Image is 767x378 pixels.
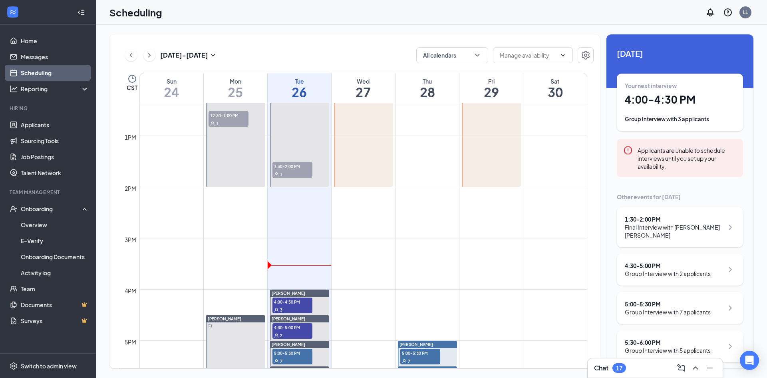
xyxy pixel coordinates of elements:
h1: 30 [523,85,587,99]
h1: 25 [204,85,267,99]
a: Overview [21,217,89,233]
div: Open Intercom Messenger [740,351,759,370]
h1: 26 [268,85,331,99]
span: CST [127,84,137,92]
a: Sourcing Tools [21,133,89,149]
a: DocumentsCrown [21,297,89,313]
span: 2 [280,333,282,338]
div: 1:30 - 2:00 PM [625,215,723,223]
svg: ChevronRight [725,265,735,274]
a: Scheduling [21,65,89,81]
div: Mon [204,77,267,85]
div: Switch to admin view [21,362,77,370]
h1: 24 [140,85,203,99]
svg: Collapse [77,8,85,16]
div: 5:00 - 5:30 PM [625,300,711,308]
h1: 29 [459,85,523,99]
span: 7 [408,358,410,364]
button: ChevronUp [689,362,702,374]
button: Minimize [703,362,716,374]
svg: Analysis [10,85,18,93]
div: 17 [616,365,622,372]
div: Reporting [21,85,89,93]
div: Final Interview with [PERSON_NAME] [PERSON_NAME] [625,223,723,239]
svg: Settings [10,362,18,370]
svg: User [274,359,279,364]
span: [PERSON_NAME] [272,368,305,372]
button: All calendarsChevronDown [416,47,488,63]
a: August 28, 2025 [395,73,459,103]
svg: Clock [127,74,137,84]
a: E-Verify [21,233,89,249]
div: 4pm [123,286,138,295]
div: Onboarding [21,205,82,213]
div: 2pm [123,184,138,193]
a: SurveysCrown [21,313,89,329]
svg: ComposeMessage [676,363,686,373]
svg: QuestionInfo [723,8,733,17]
button: ChevronLeft [125,49,137,61]
div: LL [743,9,748,16]
svg: WorkstreamLogo [9,8,17,16]
svg: User [210,121,215,126]
span: [PERSON_NAME] [399,368,433,372]
h1: Scheduling [109,6,162,19]
span: 1 [280,172,282,177]
svg: ChevronRight [725,303,735,313]
div: Group Interview with 7 applicants [625,308,711,316]
a: August 26, 2025 [268,73,331,103]
svg: UserCheck [10,205,18,213]
svg: Notifications [705,8,715,17]
span: [PERSON_NAME] [272,342,305,347]
span: 5:00-5:30 PM [400,349,440,357]
span: 1:30-2:00 PM [272,162,312,170]
div: Team Management [10,189,87,196]
a: Applicants [21,117,89,133]
h1: 28 [395,85,459,99]
svg: User [274,172,279,177]
a: August 29, 2025 [459,73,523,103]
div: Group Interview with 3 applicants [625,115,735,123]
a: August 24, 2025 [140,73,203,103]
svg: Settings [581,50,590,60]
a: Home [21,33,89,49]
svg: ChevronRight [145,50,153,60]
div: Hiring [10,105,87,112]
h1: 27 [332,85,395,99]
a: Talent Network [21,165,89,181]
div: Group Interview with 2 applicants [625,270,711,278]
h3: Chat [594,364,608,372]
span: [DATE] [617,47,743,60]
a: Job Postings [21,149,89,165]
button: Settings [578,47,594,63]
span: 4:30-5:00 PM [272,323,312,331]
svg: User [274,308,279,312]
div: 5:30 - 6:00 PM [625,338,711,346]
div: Sat [523,77,587,85]
svg: Sync [208,324,212,328]
div: 4:30 - 5:00 PM [625,262,711,270]
h3: [DATE] - [DATE] [160,51,208,60]
a: August 27, 2025 [332,73,395,103]
a: August 25, 2025 [204,73,267,103]
svg: Minimize [705,363,715,373]
div: Group Interview with 5 applicants [625,346,711,354]
span: [PERSON_NAME] [272,316,305,321]
div: Tue [268,77,331,85]
div: Other events for [DATE] [617,193,743,201]
button: ChevronRight [143,49,155,61]
div: Thu [395,77,459,85]
div: Your next interview [625,82,735,90]
span: [PERSON_NAME] [272,291,305,296]
span: 12:30-1:00 PM [209,111,248,119]
h1: 4:00 - 4:30 PM [625,93,735,106]
button: ComposeMessage [675,362,688,374]
svg: ChevronRight [725,342,735,351]
div: 3pm [123,235,138,244]
span: 5:00-5:30 PM [272,349,312,357]
a: Team [21,281,89,297]
a: Messages [21,49,89,65]
span: 4:00-4:30 PM [272,298,312,306]
span: 1 [216,121,219,126]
